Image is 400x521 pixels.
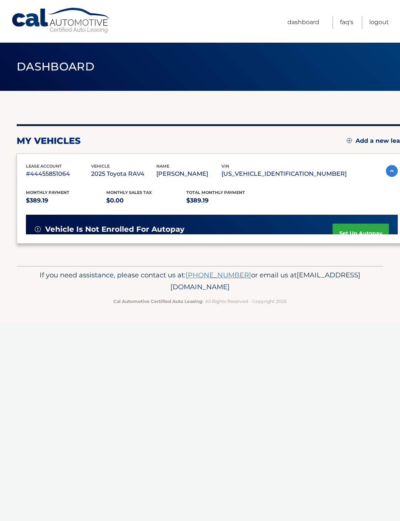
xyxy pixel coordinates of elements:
[333,224,389,243] a: set up autopay
[26,195,106,206] p: $389.19
[386,165,398,177] img: accordion-active.svg
[156,164,169,169] span: name
[106,195,187,206] p: $0.00
[45,225,184,234] span: vehicle is not enrolled for autopay
[91,169,156,179] p: 2025 Toyota RAV4
[11,7,111,34] a: Cal Automotive
[45,234,333,242] p: Enroll your vehicle in automatic recurring payment deduction.
[221,169,347,179] p: [US_VEHICLE_IDENTIFICATION_NUMBER]
[91,164,110,169] span: vehicle
[340,16,353,29] a: FAQ's
[186,190,245,195] span: Total Monthly Payment
[170,271,360,291] span: [EMAIL_ADDRESS][DOMAIN_NAME]
[17,135,81,146] h2: my vehicles
[17,60,94,73] span: Dashboard
[106,190,152,195] span: Monthly sales Tax
[28,269,372,293] p: If you need assistance, please contact us at: or email us at
[369,16,389,29] a: Logout
[186,195,267,206] p: $389.19
[186,271,251,279] a: [PHONE_NUMBER]
[35,226,41,232] img: alert-white.svg
[347,138,352,143] img: add.svg
[287,16,319,29] a: Dashboard
[113,299,202,304] strong: Cal Automotive Certified Auto Leasing
[26,190,69,195] span: Monthly Payment
[221,164,229,169] span: vin
[28,297,372,305] p: - All Rights Reserved - Copyright 2025
[26,169,91,179] p: #44455851064
[156,169,221,179] p: [PERSON_NAME]
[26,164,62,169] span: lease account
